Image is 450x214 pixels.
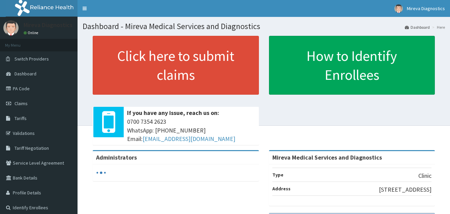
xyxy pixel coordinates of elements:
span: 0700 7354 2623 WhatsApp: [PHONE_NUMBER] Email: [127,117,256,143]
img: User Image [3,20,19,35]
strong: Mireva Medical Services and Diagnostics [272,153,382,161]
span: Claims [14,100,28,106]
a: Click here to submit claims [93,36,259,95]
span: Switch Providers [14,56,49,62]
li: Here [430,24,445,30]
b: If you have any issue, reach us on: [127,109,219,117]
span: Tariffs [14,115,27,121]
b: Address [272,186,291,192]
b: Type [272,172,283,178]
h1: Dashboard - Mireva Medical Services and Diagnostics [83,22,445,31]
a: Dashboard [405,24,430,30]
a: Online [24,30,40,35]
span: Dashboard [14,71,36,77]
a: [EMAIL_ADDRESS][DOMAIN_NAME] [143,135,235,143]
img: User Image [394,4,403,13]
svg: audio-loading [96,168,106,178]
span: Tariff Negotiation [14,145,49,151]
a: How to Identify Enrollees [269,36,435,95]
b: Administrators [96,153,137,161]
p: Clinic [418,171,431,180]
span: Mireva Diagnostics [407,5,445,11]
p: [STREET_ADDRESS] [379,185,431,194]
p: Mireva Diagnostics [24,22,72,28]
